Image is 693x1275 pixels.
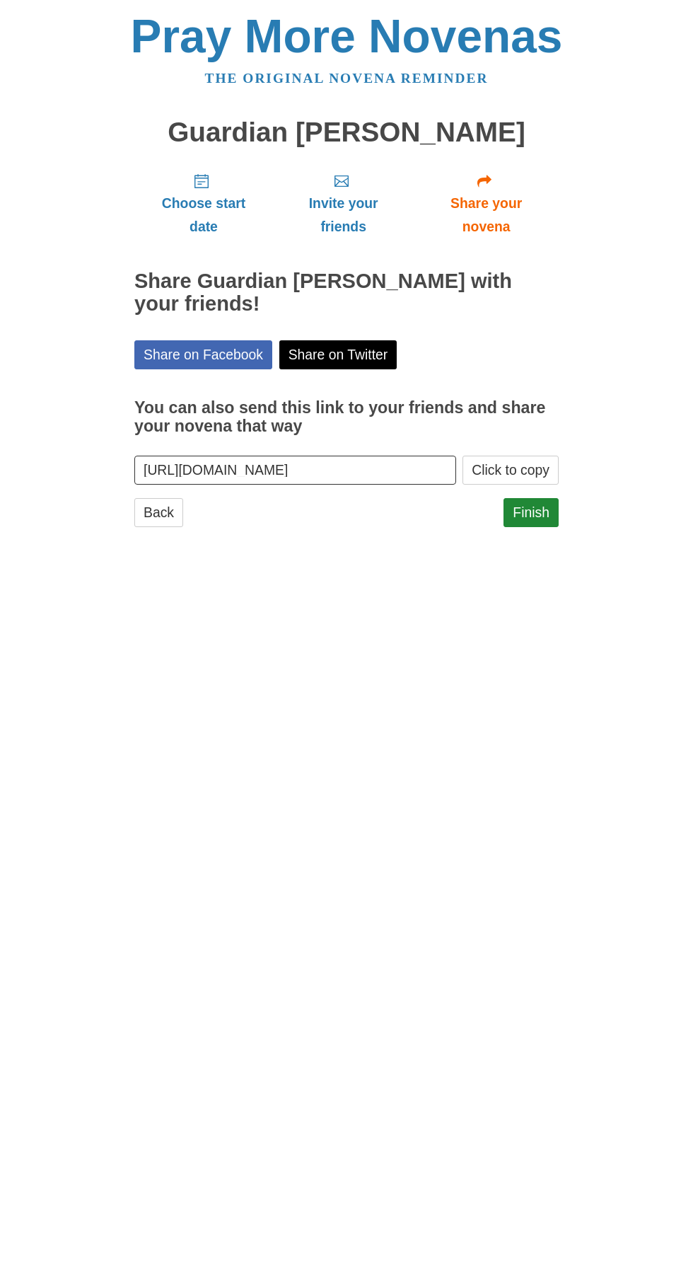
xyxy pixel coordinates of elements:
a: Pray More Novenas [131,10,563,62]
h1: Guardian [PERSON_NAME] [134,117,559,148]
span: Choose start date [148,192,259,238]
a: Share your novena [414,161,559,246]
a: Finish [503,498,559,527]
span: Invite your friends [287,192,400,238]
h2: Share Guardian [PERSON_NAME] with your friends! [134,270,559,316]
a: Share on Twitter [279,340,397,369]
a: Invite your friends [273,161,414,246]
a: Choose start date [134,161,273,246]
button: Click to copy [462,456,559,485]
a: The original novena reminder [205,71,489,86]
span: Share your novena [428,192,544,238]
a: Share on Facebook [134,340,272,369]
a: Back [134,498,183,527]
h3: You can also send this link to your friends and share your novena that way [134,399,559,435]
